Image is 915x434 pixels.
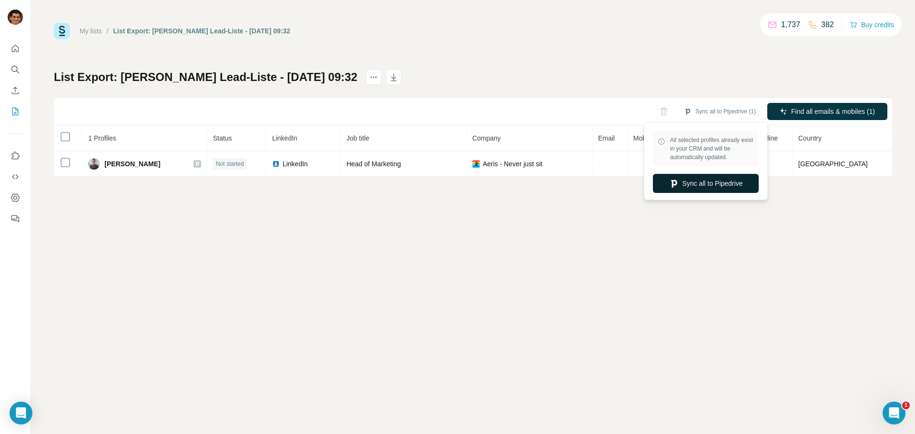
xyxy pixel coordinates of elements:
[104,159,160,169] span: [PERSON_NAME]
[472,134,501,142] span: Company
[850,18,894,31] button: Buy credits
[88,134,116,142] span: 1 Profiles
[8,210,23,227] button: Feedback
[752,134,778,142] span: Landline
[88,158,100,170] img: Avatar
[272,160,280,168] img: LinkedIn logo
[791,107,875,116] span: Find all emails & mobiles (1)
[54,23,70,39] img: Surfe Logo
[346,160,401,168] span: Head of Marketing
[54,70,357,85] h1: List Export: [PERSON_NAME] Lead-Liste - [DATE] 09:32
[598,134,615,142] span: Email
[272,134,297,142] span: LinkedIn
[798,160,868,168] span: [GEOGRAPHIC_DATA]
[677,104,762,119] button: Sync all to Pipedrive (1)
[8,10,23,25] img: Avatar
[8,189,23,206] button: Dashboard
[213,134,232,142] span: Status
[8,103,23,120] button: My lists
[8,82,23,99] button: Enrich CSV
[821,19,834,30] p: 382
[670,136,754,161] span: All selected profiles already exist in your CRM and will be automatically updated.
[113,26,291,36] div: List Export: [PERSON_NAME] Lead-Liste - [DATE] 09:32
[107,26,109,36] li: /
[346,134,369,142] span: Job title
[653,174,759,193] button: Sync all to Pipedrive
[8,147,23,164] button: Use Surfe on LinkedIn
[798,134,822,142] span: Country
[366,70,381,85] button: actions
[10,402,32,424] div: Open Intercom Messenger
[8,40,23,57] button: Quick start
[483,159,542,169] span: Aeris - Never just sit
[80,27,102,35] a: My lists
[472,160,480,168] img: company-logo
[633,134,653,142] span: Mobile
[767,103,887,120] button: Find all emails & mobiles (1)
[781,19,800,30] p: 1,737
[283,159,308,169] span: LinkedIn
[216,160,244,168] span: Not started
[902,402,910,409] span: 1
[883,402,905,424] iframe: Intercom live chat
[8,61,23,78] button: Search
[8,168,23,185] button: Use Surfe API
